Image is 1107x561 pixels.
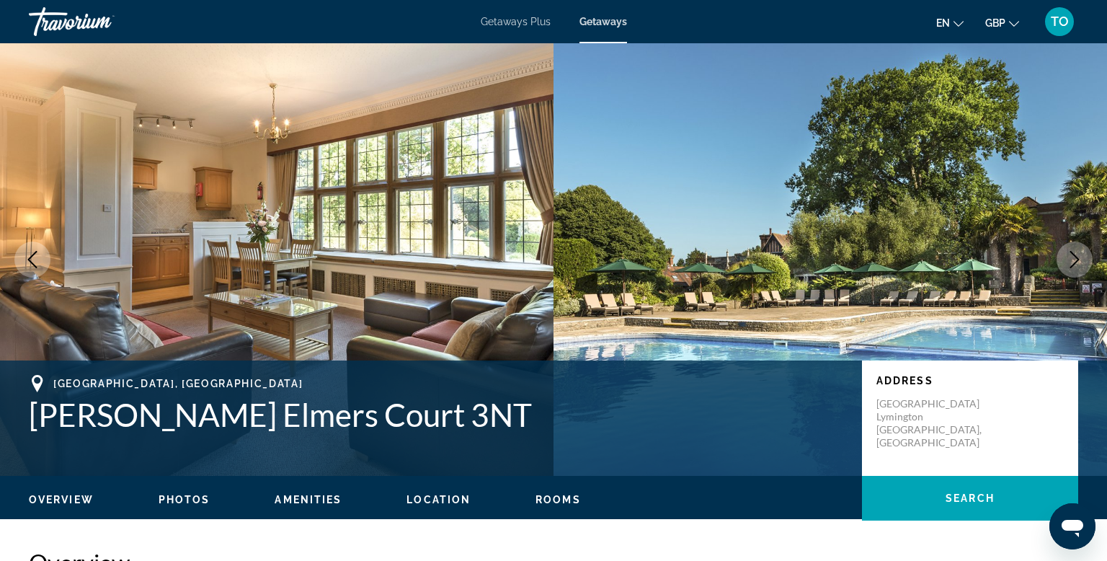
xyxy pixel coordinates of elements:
span: Rooms [535,494,581,505]
span: [GEOGRAPHIC_DATA], [GEOGRAPHIC_DATA] [53,378,303,389]
h1: [PERSON_NAME] Elmers Court 3NT [29,396,848,433]
span: Amenities [275,494,342,505]
button: Amenities [275,493,342,506]
span: en [936,17,950,29]
button: Previous image [14,242,50,278]
a: Travorium [29,3,173,40]
button: User Menu [1041,6,1078,37]
span: Overview [29,494,94,505]
span: Location [406,494,471,505]
span: TO [1051,14,1069,29]
a: Getaways Plus [481,16,551,27]
a: Getaways [579,16,627,27]
iframe: Button to launch messaging window [1049,503,1095,549]
button: Change currency [985,12,1019,33]
button: Rooms [535,493,581,506]
span: GBP [985,17,1005,29]
button: Location [406,493,471,506]
button: Photos [159,493,210,506]
span: Search [946,492,995,504]
button: Next image [1057,242,1093,278]
p: [GEOGRAPHIC_DATA] Lymington [GEOGRAPHIC_DATA], [GEOGRAPHIC_DATA] [876,397,992,449]
button: Change language [936,12,964,33]
p: Address [876,375,1064,386]
button: Search [862,476,1078,521]
span: Photos [159,494,210,505]
button: Overview [29,493,94,506]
